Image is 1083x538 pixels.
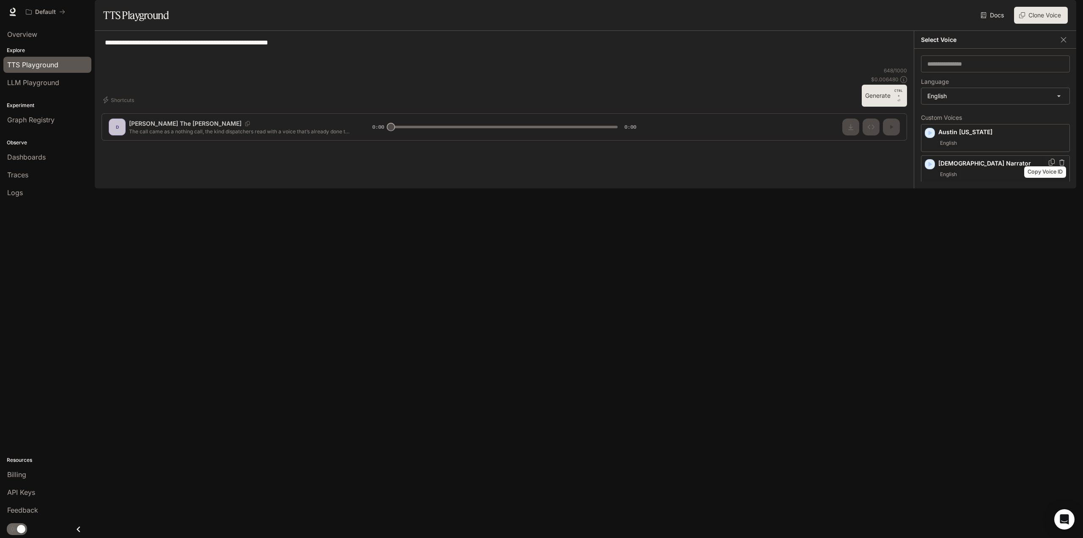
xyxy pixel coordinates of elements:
button: Shortcuts [102,93,137,107]
p: Default [35,8,56,16]
button: Clone Voice [1014,7,1068,24]
button: All workspaces [22,3,69,20]
p: CTRL + [894,88,904,98]
button: Copy Voice ID [1047,159,1056,166]
p: 648 / 1000 [884,67,907,74]
div: Open Intercom Messenger [1054,509,1075,530]
span: English [938,169,959,179]
p: Custom Voices [921,115,1070,121]
button: GenerateCTRL +⏎ [862,85,907,107]
div: English [921,88,1069,104]
p: [DEMOGRAPHIC_DATA] Narrator [938,159,1066,168]
div: Copy Voice ID [1024,166,1066,178]
h1: TTS Playground [103,7,169,24]
p: Austin [US_STATE] [938,128,1066,136]
p: Language [921,79,949,85]
p: $ 0.006480 [871,76,899,83]
a: Docs [979,7,1007,24]
p: ⏎ [894,88,904,103]
span: English [938,138,959,148]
